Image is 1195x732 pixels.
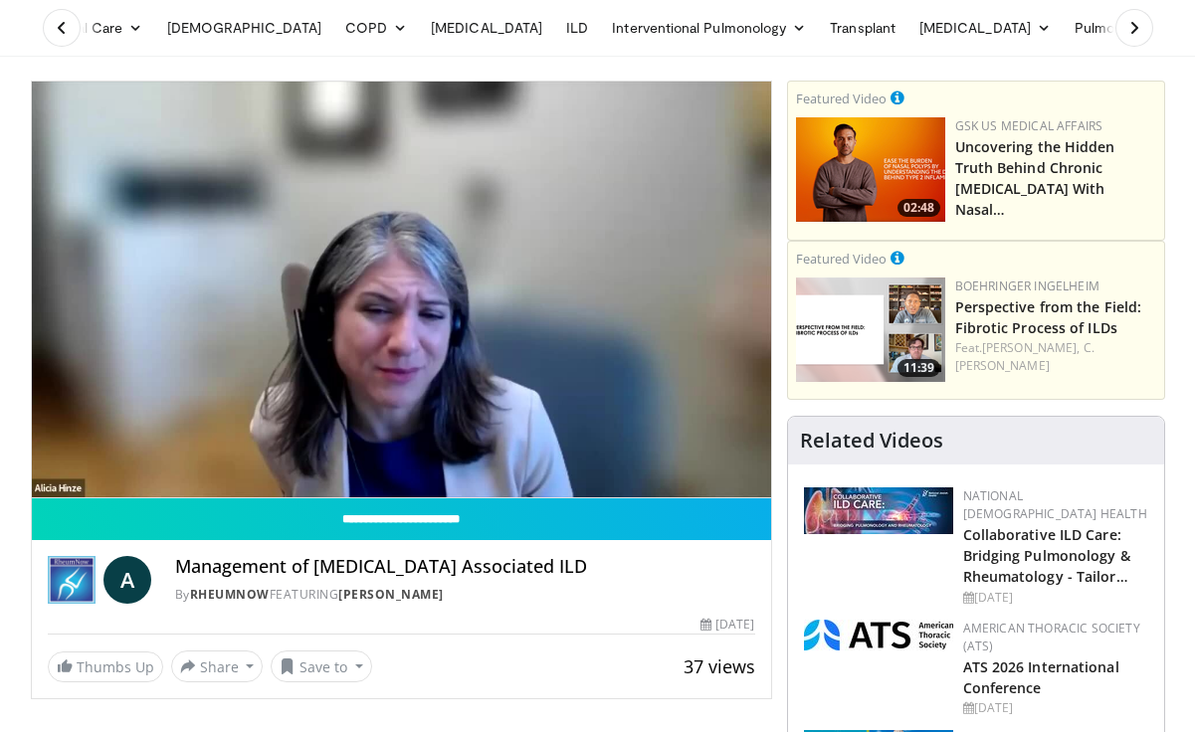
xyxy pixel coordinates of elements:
[963,699,1148,717] div: [DATE]
[907,8,1063,48] a: [MEDICAL_DATA]
[155,8,333,48] a: [DEMOGRAPHIC_DATA]
[333,8,419,48] a: COPD
[796,277,945,382] a: 11:39
[963,525,1130,586] a: Collaborative ILD Care: Bridging Pulmonology & Rheumatology - Tailor…
[955,297,1142,337] a: Perspective from the Field: Fibrotic Process of ILDs
[32,82,771,498] video-js: Video Player
[684,654,755,678] span: 37 views
[955,339,1095,374] a: C. [PERSON_NAME]
[554,8,600,48] a: ILD
[175,586,755,604] div: By FEATURING
[818,8,907,48] a: Transplant
[48,651,163,682] a: Thumbs Up
[190,586,270,603] a: RheumNow
[804,620,953,650] img: 31f0e357-1e8b-4c70-9a73-47d0d0a8b17d.png.150x105_q85_autocrop_double_scale_upscale_version-0.2.jpg
[796,90,887,107] small: Featured Video
[897,199,940,217] span: 02:48
[963,620,1140,654] a: American Thoracic Society (ATS)
[982,339,1080,356] a: [PERSON_NAME],
[955,117,1103,134] a: GSK US Medical Affairs
[955,339,1156,375] div: Feat.
[338,586,444,603] a: [PERSON_NAME]
[963,589,1148,607] div: [DATE]
[796,117,945,222] img: d04c7a51-d4f2-46f9-936f-c139d13e7fbe.png.150x105_q85_crop-smart_upscale.png
[271,650,372,682] button: Save to
[804,487,953,534] img: 7e341e47-e122-4d5e-9c74-d0a8aaff5d49.jpg.150x105_q85_autocrop_double_scale_upscale_version-0.2.jpg
[600,8,818,48] a: Interventional Pulmonology
[963,657,1119,697] a: ATS 2026 International Conference
[796,117,945,222] a: 02:48
[955,137,1115,219] a: Uncovering the Hidden Truth Behind Chronic [MEDICAL_DATA] With Nasal…
[963,487,1147,522] a: National [DEMOGRAPHIC_DATA] Health
[897,359,940,377] span: 11:39
[700,616,754,634] div: [DATE]
[175,556,755,578] h4: Management of [MEDICAL_DATA] Associated ILD
[103,556,151,604] a: A
[955,277,1099,294] a: Boehringer Ingelheim
[419,8,554,48] a: [MEDICAL_DATA]
[796,277,945,382] img: 0d260a3c-dea8-4d46-9ffd-2859801fb613.png.150x105_q85_crop-smart_upscale.png
[171,650,264,682] button: Share
[796,250,887,268] small: Featured Video
[800,429,943,453] h4: Related Videos
[48,556,96,604] img: RheumNow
